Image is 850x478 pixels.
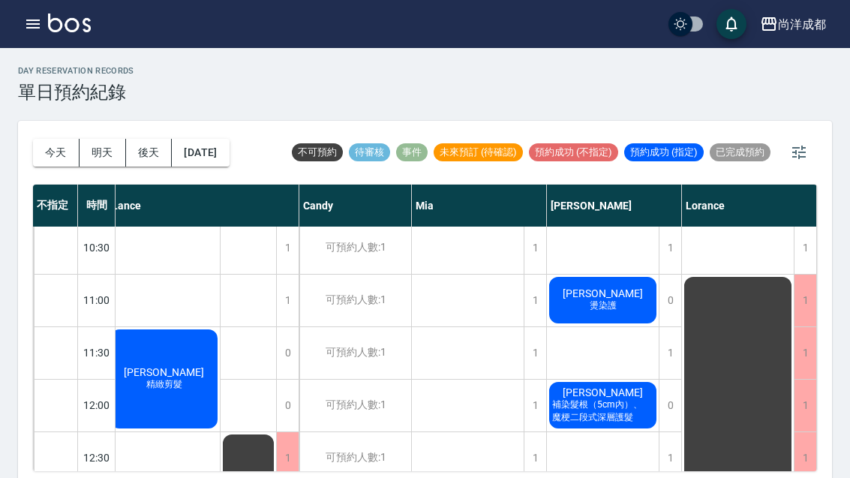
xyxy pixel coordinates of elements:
[299,275,411,326] div: 可預約人數:1
[624,146,704,159] span: 預約成功 (指定)
[529,146,618,159] span: 預約成功 (不指定)
[108,185,299,227] div: Lance
[276,327,299,379] div: 0
[524,380,546,431] div: 1
[659,222,681,274] div: 1
[299,222,411,274] div: 可預約人數:1
[682,185,817,227] div: Lorance
[794,275,816,326] div: 1
[549,398,656,424] span: 補染髮根（5cm內）、魔梗二段式深層護髮
[716,9,746,39] button: save
[276,222,299,274] div: 1
[299,380,411,431] div: 可預約人數:1
[78,274,116,326] div: 11:00
[292,146,343,159] span: 不可預約
[18,82,134,103] h3: 單日預約紀錄
[78,185,116,227] div: 時間
[299,185,412,227] div: Candy
[143,378,185,391] span: 精緻剪髮
[778,15,826,34] div: 尚洋成都
[276,275,299,326] div: 1
[710,146,770,159] span: 已完成預約
[78,221,116,274] div: 10:30
[349,146,390,159] span: 待審核
[547,185,682,227] div: [PERSON_NAME]
[78,379,116,431] div: 12:00
[794,222,816,274] div: 1
[754,9,832,40] button: 尚洋成都
[33,185,78,227] div: 不指定
[412,185,547,227] div: Mia
[794,380,816,431] div: 1
[172,139,229,167] button: [DATE]
[524,222,546,274] div: 1
[794,327,816,379] div: 1
[434,146,523,159] span: 未來預訂 (待確認)
[276,380,299,431] div: 0
[78,326,116,379] div: 11:30
[587,299,620,312] span: 燙染護
[121,366,207,378] span: [PERSON_NAME]
[396,146,428,159] span: 事件
[524,327,546,379] div: 1
[80,139,126,167] button: 明天
[560,386,646,398] span: [PERSON_NAME]
[560,287,646,299] span: [PERSON_NAME]
[33,139,80,167] button: 今天
[48,14,91,32] img: Logo
[659,275,681,326] div: 0
[299,327,411,379] div: 可預約人數:1
[659,327,681,379] div: 1
[524,275,546,326] div: 1
[126,139,173,167] button: 後天
[18,66,134,76] h2: day Reservation records
[659,380,681,431] div: 0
